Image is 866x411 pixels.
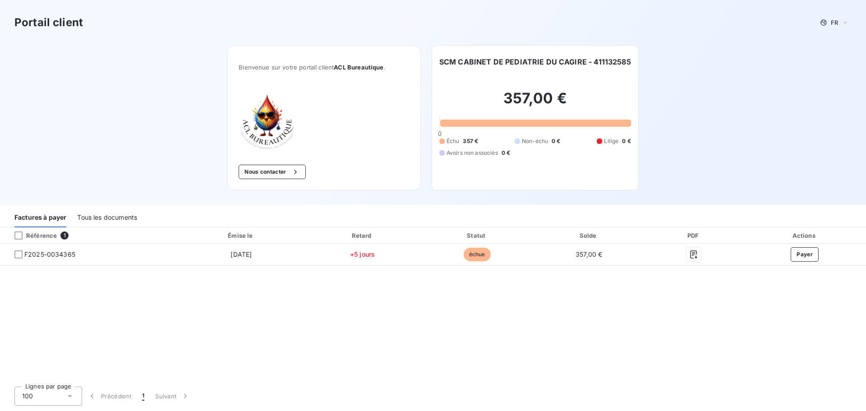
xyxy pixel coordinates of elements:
[137,387,150,406] button: 1
[535,231,642,240] div: Solde
[22,392,33,401] span: 100
[14,208,66,227] div: Factures à payer
[239,64,410,71] span: Bienvenue sur votre portail client .
[142,392,144,401] span: 1
[7,231,57,240] div: Référence
[522,137,548,145] span: Non-échu
[439,56,631,67] h6: SCM CABINET DE PEDIATRIE DU CAGIRE - 411132585
[60,231,69,240] span: 1
[14,14,83,31] h3: Portail client
[447,149,498,157] span: Avoirs non associés
[463,137,478,145] span: 357 €
[604,137,618,145] span: Litige
[422,231,532,240] div: Statut
[791,247,819,262] button: Payer
[82,387,137,406] button: Précédent
[831,19,838,26] span: FR
[447,137,460,145] span: Échu
[77,208,137,227] div: Tous les documents
[439,89,631,116] h2: 357,00 €
[576,250,602,258] span: 357,00 €
[230,250,252,258] span: [DATE]
[24,250,75,259] span: F2025-0034365
[306,231,419,240] div: Retard
[502,149,510,157] span: 0 €
[334,64,383,71] span: ACL Bureautique
[239,92,296,150] img: Company logo
[239,165,305,179] button: Nous contacter
[464,248,491,261] span: échue
[745,231,864,240] div: Actions
[150,387,195,406] button: Suivant
[350,250,375,258] span: +5 jours
[622,137,631,145] span: 0 €
[552,137,560,145] span: 0 €
[646,231,742,240] div: PDF
[438,130,442,137] span: 0
[180,231,303,240] div: Émise le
